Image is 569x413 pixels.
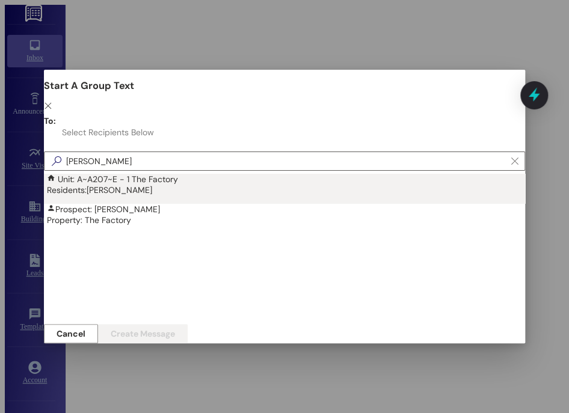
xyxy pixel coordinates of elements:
span: Create Message [111,329,175,338]
button: Create Message [98,324,188,343]
i:  [511,156,518,166]
h3: To: [44,115,56,126]
h3: Start A Group Text [44,79,525,92]
i:  [47,156,66,166]
div: Property: The Factory [47,215,528,225]
button: Cancel [44,324,98,343]
div: Prospect: [PERSON_NAME] [47,204,528,225]
div: Residents: [PERSON_NAME] [47,185,528,195]
input: Search for any contact or apartment [66,153,505,170]
i:  [44,102,52,110]
button: Clear text [505,152,524,170]
h4: Select Recipients Below [62,127,154,138]
div: Unit: A~A207~E - 1 The FactoryResidents:[PERSON_NAME] [44,174,528,204]
div: Prospect: [PERSON_NAME]Property: The Factory [44,204,528,234]
div: Unit: A~A207~E - 1 The Factory [47,174,528,195]
span: Cancel [57,329,85,338]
